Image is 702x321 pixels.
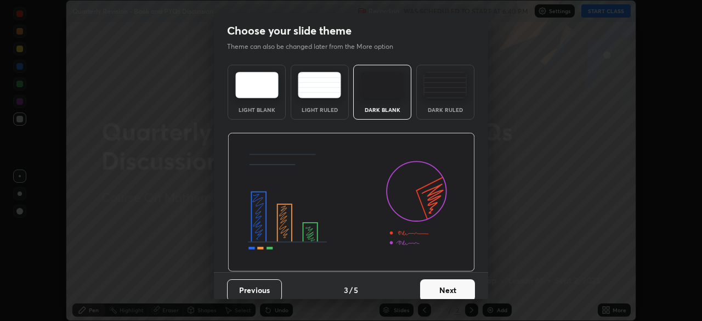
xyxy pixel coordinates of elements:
h2: Choose your slide theme [227,24,352,38]
img: lightTheme.e5ed3b09.svg [235,72,279,98]
div: Light Blank [235,107,279,112]
img: darkRuledTheme.de295e13.svg [423,72,467,98]
div: Dark Ruled [423,107,467,112]
div: Light Ruled [298,107,342,112]
button: Next [420,279,475,301]
img: darkThemeBanner.d06ce4a2.svg [228,133,475,272]
button: Previous [227,279,282,301]
h4: 3 [344,284,348,296]
div: Dark Blank [360,107,404,112]
img: darkTheme.f0cc69e5.svg [361,72,404,98]
p: Theme can also be changed later from the More option [227,42,405,52]
h4: / [349,284,353,296]
h4: 5 [354,284,358,296]
img: lightRuledTheme.5fabf969.svg [298,72,341,98]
